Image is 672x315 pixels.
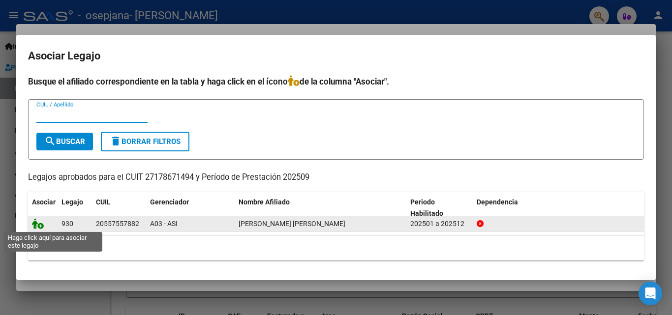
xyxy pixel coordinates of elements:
[239,220,345,228] span: ROSSI SCHMALZ ALEX AGUSTIN
[150,220,178,228] span: A03 - ASI
[477,198,518,206] span: Dependencia
[110,137,181,146] span: Borrar Filtros
[473,192,644,224] datatable-header-cell: Dependencia
[150,198,189,206] span: Gerenciador
[639,282,662,305] div: Open Intercom Messenger
[410,198,443,217] span: Periodo Habilitado
[28,236,644,260] div: 1 registros
[58,192,92,224] datatable-header-cell: Legajo
[101,132,189,151] button: Borrar Filtros
[92,192,146,224] datatable-header-cell: CUIL
[36,133,93,150] button: Buscar
[61,220,73,228] span: 930
[96,218,139,229] div: 20557557882
[410,218,469,229] div: 202501 a 202512
[44,135,56,147] mat-icon: search
[96,198,111,206] span: CUIL
[32,198,56,206] span: Asociar
[146,192,235,224] datatable-header-cell: Gerenciador
[44,137,85,146] span: Buscar
[28,75,644,88] h4: Busque el afiliado correspondiente en la tabla y haga click en el ícono de la columna "Asociar".
[235,192,406,224] datatable-header-cell: Nombre Afiliado
[28,47,644,65] h2: Asociar Legajo
[406,192,473,224] datatable-header-cell: Periodo Habilitado
[110,135,122,147] mat-icon: delete
[28,192,58,224] datatable-header-cell: Asociar
[61,198,83,206] span: Legajo
[239,198,290,206] span: Nombre Afiliado
[28,172,644,184] p: Legajos aprobados para el CUIT 27178671494 y Período de Prestación 202509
